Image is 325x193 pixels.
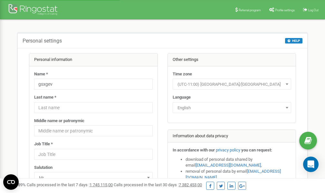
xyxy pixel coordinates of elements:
[34,79,153,90] input: Name
[175,80,289,89] span: (UTC-11:00) Pacific/Midway
[173,79,291,90] span: (UTC-11:00) Pacific/Midway
[34,172,153,183] span: Mr.
[27,182,113,187] span: Calls processed in the last 7 days :
[34,149,153,160] input: Job Title
[34,165,53,171] label: Salutation
[3,174,19,190] button: Open CMP widget
[114,182,202,187] span: Calls processed in the last 30 days :
[179,182,202,187] u: 7 382 453,00
[285,38,302,43] button: HELP
[34,94,56,101] label: Last name *
[23,38,62,44] h5: Personal settings
[186,157,291,169] li: download of personal data shared by email ,
[216,148,240,152] a: privacy policy
[173,102,291,113] span: English
[34,125,153,136] input: Middle name or patronymic
[186,169,291,180] li: removal of personal data by email ,
[175,103,289,112] span: English
[34,71,48,77] label: Name *
[168,53,296,66] div: Other settings
[173,71,192,77] label: Time zone
[173,94,191,101] label: Language
[34,118,84,124] label: Middle name or patronymic
[36,173,150,182] span: Mr.
[303,157,319,172] div: Open Intercom Messenger
[34,141,53,147] label: Job Title *
[196,163,261,168] a: [EMAIL_ADDRESS][DOMAIN_NAME]
[34,102,153,113] input: Last name
[241,148,272,152] strong: you can request:
[173,148,215,152] strong: In accordance with our
[90,182,113,187] u: 1 745 115,00
[308,8,319,12] span: Log Out
[239,8,261,12] span: Referral program
[168,130,296,143] div: Information about data privacy
[29,53,158,66] div: Personal information
[275,8,295,12] span: Profile settings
